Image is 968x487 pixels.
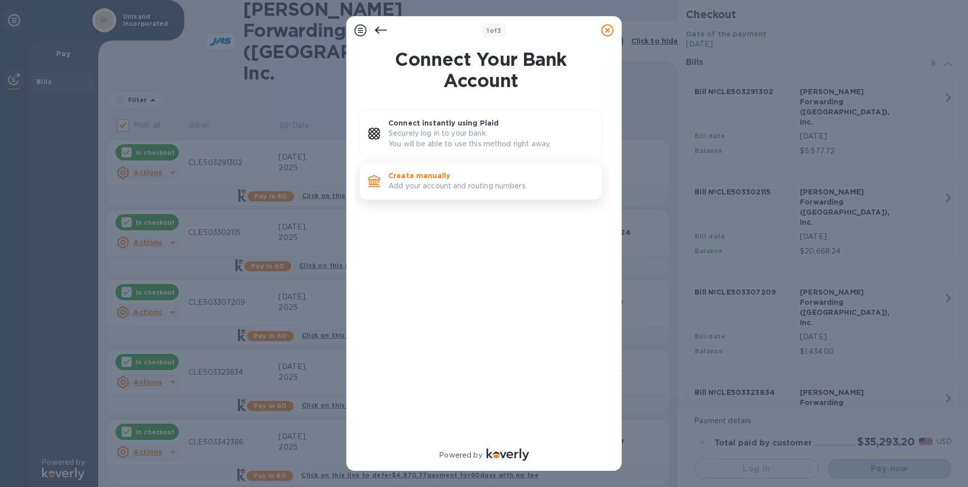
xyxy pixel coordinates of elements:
[487,27,502,34] b: of 3
[487,27,489,34] span: 1
[355,49,607,91] h1: Connect Your Bank Account
[388,118,594,128] p: Connect instantly using Plaid
[388,181,594,191] p: Add your account and routing numbers.
[439,450,482,461] p: Powered by
[388,128,594,149] p: Securely log in to your bank. You will be able to use this method right away.
[388,171,594,181] p: Create manually
[487,449,529,461] img: Logo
